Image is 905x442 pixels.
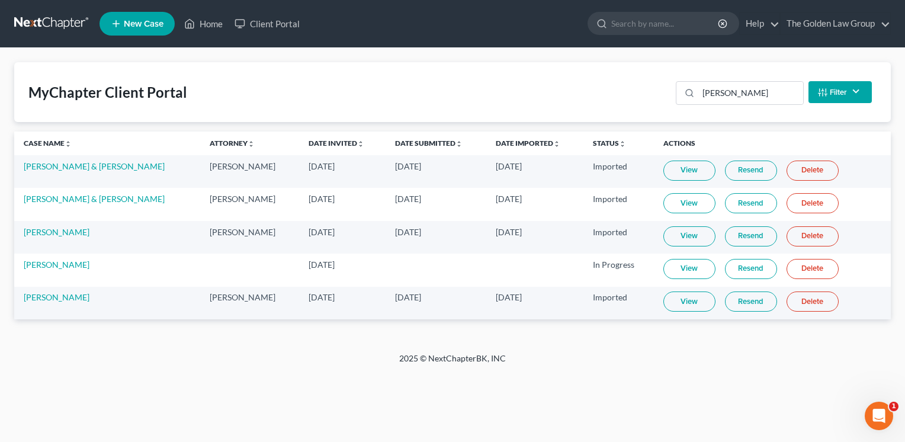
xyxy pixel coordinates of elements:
span: [DATE] [309,194,335,204]
a: Statusunfold_more [593,139,626,148]
a: Delete [787,292,839,312]
a: Resend [725,161,777,181]
a: The Golden Law Group [781,13,890,34]
i: unfold_more [357,140,364,148]
span: [DATE] [309,161,335,171]
a: Delete [787,161,839,181]
td: Imported [583,287,654,319]
a: Date Submittedunfold_more [395,139,463,148]
span: New Case [124,20,163,28]
iframe: Intercom live chat [865,402,893,430]
i: unfold_more [248,140,255,148]
span: [DATE] [395,161,421,171]
i: unfold_more [455,140,463,148]
span: [DATE] [496,194,522,204]
a: [PERSON_NAME] & [PERSON_NAME] [24,161,165,171]
span: [DATE] [395,227,421,237]
a: [PERSON_NAME] [24,260,89,270]
a: View [663,292,715,312]
a: Delete [787,259,839,279]
a: Home [178,13,229,34]
a: Help [740,13,779,34]
a: Delete [787,193,839,213]
a: [PERSON_NAME] [24,292,89,302]
span: [DATE] [395,292,421,302]
span: [DATE] [309,227,335,237]
a: View [663,226,715,246]
span: [DATE] [395,194,421,204]
td: Imported [583,188,654,220]
td: In Progress [583,254,654,286]
td: Imported [583,155,654,188]
a: [PERSON_NAME] & [PERSON_NAME] [24,194,165,204]
button: Filter [808,81,872,103]
a: Resend [725,226,777,246]
div: MyChapter Client Portal [28,83,187,102]
a: Resend [725,193,777,213]
td: [PERSON_NAME] [200,287,299,319]
a: Client Portal [229,13,306,34]
span: [DATE] [309,260,335,270]
span: [DATE] [309,292,335,302]
a: Case Nameunfold_more [24,139,72,148]
span: [DATE] [496,161,522,171]
a: View [663,193,715,213]
td: [PERSON_NAME] [200,221,299,254]
i: unfold_more [619,140,626,148]
a: Delete [787,226,839,246]
a: Date Importedunfold_more [496,139,560,148]
a: Date Invitedunfold_more [309,139,364,148]
a: Attorneyunfold_more [210,139,255,148]
a: View [663,161,715,181]
span: [DATE] [496,292,522,302]
i: unfold_more [553,140,560,148]
th: Actions [654,132,891,155]
input: Search... [698,82,803,104]
a: View [663,259,715,279]
span: [DATE] [496,227,522,237]
td: [PERSON_NAME] [200,188,299,220]
div: 2025 © NextChapterBK, INC [115,353,790,374]
i: unfold_more [65,140,72,148]
span: 1 [889,402,898,411]
td: Imported [583,221,654,254]
a: Resend [725,292,777,312]
input: Search by name... [611,12,720,34]
a: [PERSON_NAME] [24,227,89,237]
td: [PERSON_NAME] [200,155,299,188]
a: Resend [725,259,777,279]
